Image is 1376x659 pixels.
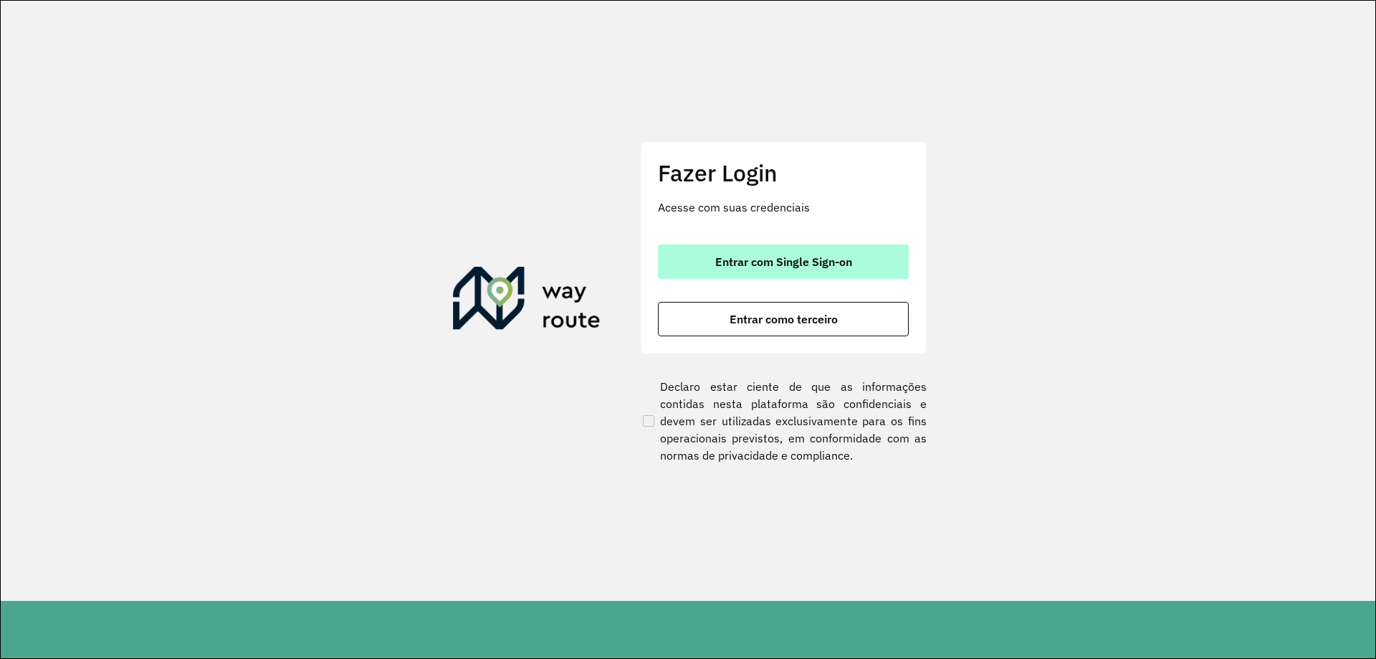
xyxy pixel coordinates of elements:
label: Declaro estar ciente de que as informações contidas nesta plataforma são confidenciais e devem se... [640,378,927,464]
span: Entrar com Single Sign-on [715,256,852,267]
p: Acesse com suas credenciais [658,199,909,216]
h2: Fazer Login [658,159,909,186]
span: Entrar como terceiro [730,313,838,325]
button: button [658,245,909,279]
button: button [658,302,909,336]
img: Roteirizador AmbevTech [453,267,601,336]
